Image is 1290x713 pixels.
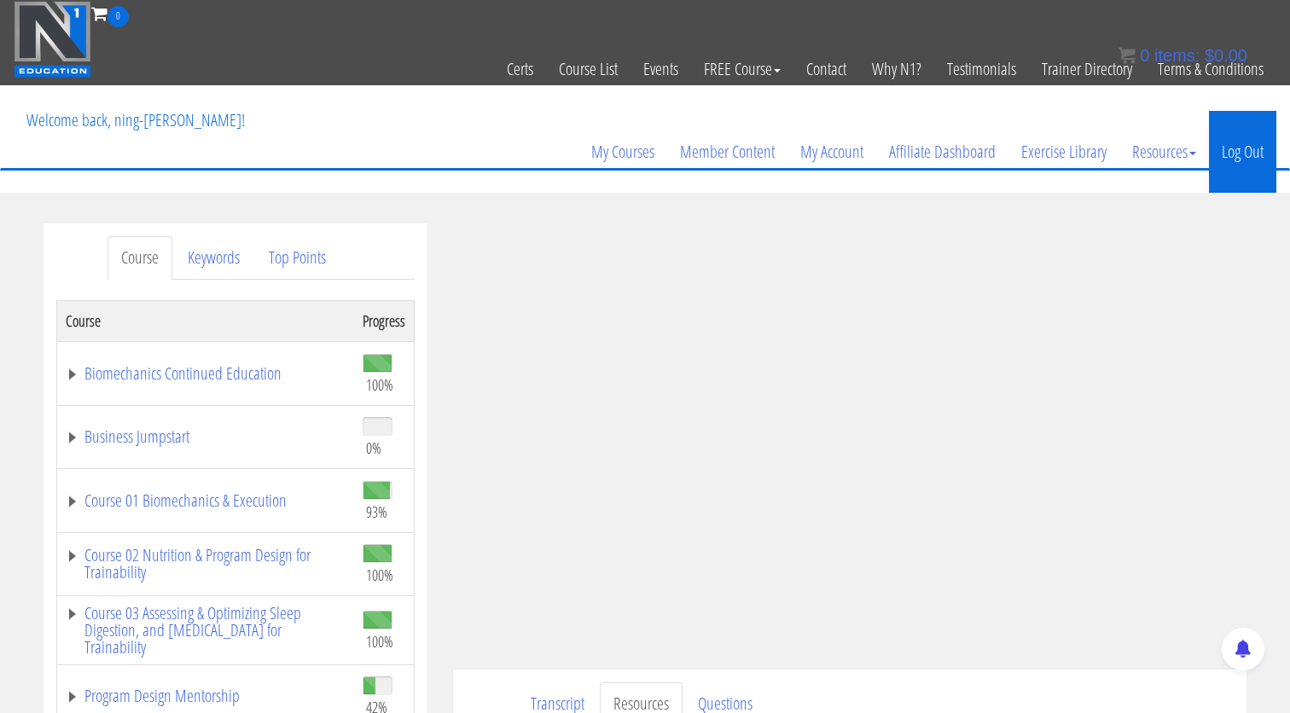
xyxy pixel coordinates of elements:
a: FREE Course [691,27,793,111]
span: 93% [366,502,387,521]
a: Contact [793,27,859,111]
a: Top Points [255,236,340,280]
a: Program Design Mentorship [66,687,346,704]
a: My Courses [578,111,667,193]
th: Progress [354,300,415,341]
a: 0 items: $0.00 [1119,46,1247,65]
img: icon11.png [1119,47,1136,64]
a: Exercise Library [1008,111,1119,193]
span: $ [1205,46,1214,65]
span: 0% [366,438,381,457]
span: 0 [1140,46,1149,65]
th: Course [57,300,355,341]
a: Course 01 Biomechanics & Execution [66,492,346,509]
a: Biomechanics Continued Education [66,365,346,382]
a: Course 02 Nutrition & Program Design for Trainability [66,547,346,581]
span: 100% [366,375,393,394]
img: n1-education [14,1,91,78]
span: 100% [366,632,393,651]
a: Business Jumpstart [66,428,346,445]
a: Course List [546,27,630,111]
bdi: 0.00 [1205,46,1247,65]
a: Certs [494,27,546,111]
span: 0 [107,6,129,27]
a: Keywords [174,236,253,280]
a: Trainer Directory [1029,27,1145,111]
a: Resources [1119,111,1209,193]
a: Affiliate Dashboard [876,111,1008,193]
a: Testimonials [934,27,1029,111]
span: 100% [366,565,393,584]
a: Why N1? [859,27,934,111]
span: items: [1154,46,1200,65]
a: Log Out [1209,111,1276,193]
a: Course [107,236,172,280]
a: Terms & Conditions [1145,27,1276,111]
a: Course 03 Assessing & Optimizing Sleep Digestion, and [MEDICAL_DATA] for Trainability [66,605,346,656]
a: Member Content [667,111,787,193]
a: Events [630,27,691,111]
a: My Account [787,111,876,193]
a: 0 [91,2,129,25]
p: Welcome back, ning-[PERSON_NAME]! [14,86,258,154]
